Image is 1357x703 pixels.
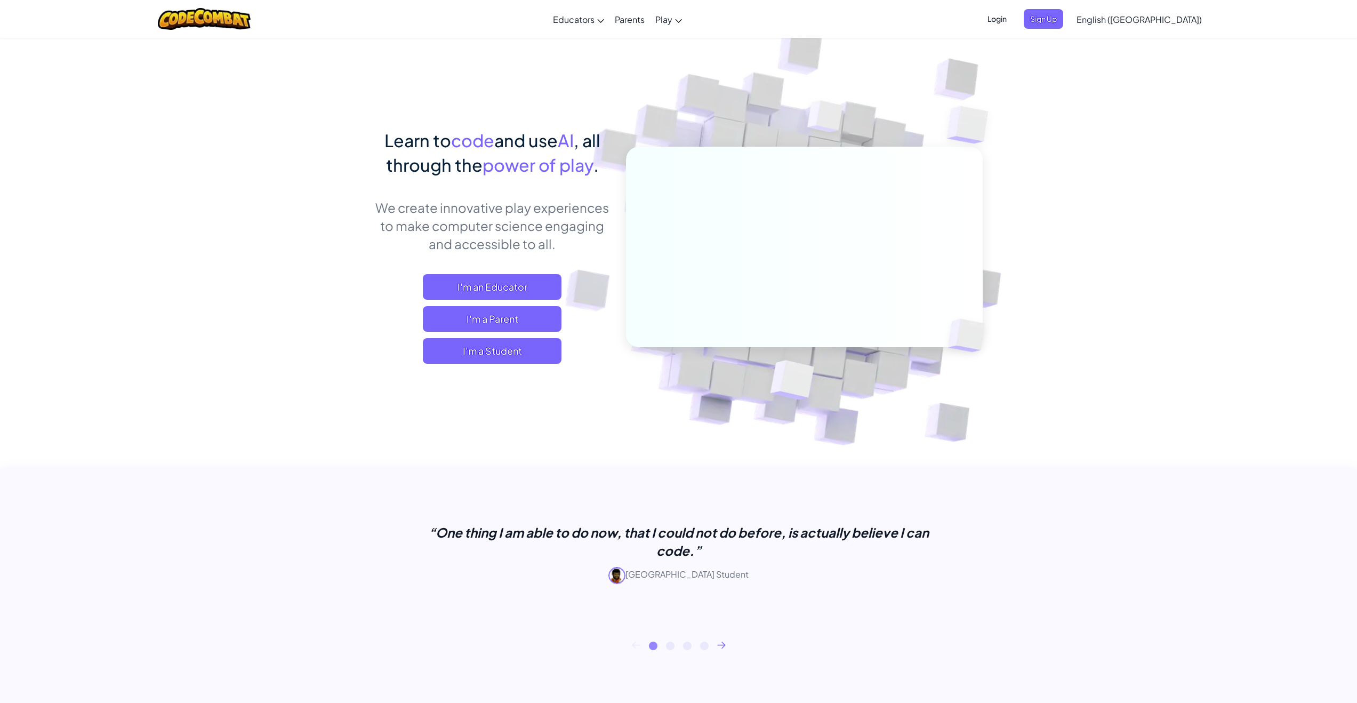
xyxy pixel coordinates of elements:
[158,8,251,30] img: CodeCombat logo
[548,5,609,34] a: Educators
[744,338,839,426] img: Overlap cubes
[423,306,561,332] a: I'm a Parent
[683,642,692,650] button: 3
[608,567,625,584] img: avatar
[787,79,864,159] img: Overlap cubes
[1071,5,1207,34] a: English ([GEOGRAPHIC_DATA])
[412,567,945,584] p: [GEOGRAPHIC_DATA] Student
[558,130,574,151] span: AI
[649,642,657,650] button: 1
[609,5,650,34] a: Parents
[700,642,709,650] button: 4
[412,523,945,560] p: “One thing I am able to do now, that I could not do before, is actually believe I can code.”
[423,338,561,364] button: I'm a Student
[1024,9,1063,29] button: Sign Up
[494,130,558,151] span: and use
[1077,14,1202,25] span: English ([GEOGRAPHIC_DATA])
[666,642,675,650] button: 2
[650,5,687,34] a: Play
[593,154,599,175] span: .
[655,14,672,25] span: Play
[451,130,494,151] span: code
[926,80,1018,170] img: Overlap cubes
[981,9,1013,29] button: Login
[423,274,561,300] a: I'm an Educator
[384,130,451,151] span: Learn to
[375,198,610,253] p: We create innovative play experiences to make computer science engaging and accessible to all.
[930,297,1010,374] img: Overlap cubes
[553,14,595,25] span: Educators
[483,154,593,175] span: power of play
